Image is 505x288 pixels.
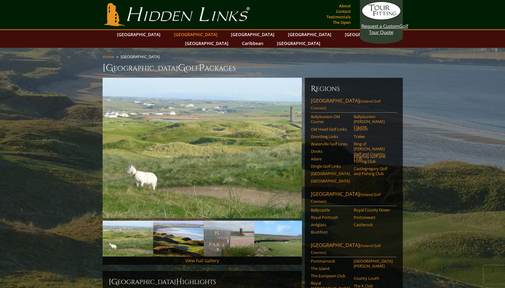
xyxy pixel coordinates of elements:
[228,30,277,39] a: [GEOGRAPHIC_DATA]
[354,259,393,269] a: [GEOGRAPHIC_DATA][PERSON_NAME]
[311,178,350,183] a: [GEOGRAPHIC_DATA]
[178,62,186,74] span: G
[121,54,162,59] li: [GEOGRAPHIC_DATA]
[361,2,401,35] a: Request a CustomGolf Tour Quote
[103,62,403,74] h1: [GEOGRAPHIC_DATA] olf ackages
[311,141,350,146] a: Waterville Golf Links
[311,134,350,139] a: Doonbeg Links
[311,259,350,264] a: Portmarnock
[334,7,352,16] a: Contact
[311,242,397,257] a: [GEOGRAPHIC_DATA](Ireland Golf Courses)
[354,154,393,164] a: Killarney Golf and Fishing Club
[171,30,220,39] a: [GEOGRAPHIC_DATA]
[285,30,334,39] a: [GEOGRAPHIC_DATA]
[354,166,393,176] a: Castlegregory Golf and Fishing Club
[311,208,350,212] a: Ballycastle
[354,276,393,281] a: County Louth
[354,114,393,129] a: Ballybunion [PERSON_NAME] Course
[182,39,232,48] a: [GEOGRAPHIC_DATA]
[354,127,393,132] a: Lahinch
[274,39,323,48] a: [GEOGRAPHIC_DATA]
[185,258,219,264] a: View Full Gallery
[311,266,350,271] a: The Island
[311,97,397,113] a: [GEOGRAPHIC_DATA](Ireland Golf Courses)
[337,2,352,10] a: About
[311,114,350,124] a: Ballybunion Old Course
[331,18,352,27] a: The Open
[311,230,350,234] a: Bushfoot
[311,127,350,132] a: Old Head Golf Links
[354,208,393,212] a: Royal County Down
[311,273,350,278] a: The European Club
[354,222,393,227] a: Castlerock
[311,215,350,220] a: Royal Portrush
[311,84,397,94] h6: Regions
[239,39,266,48] a: Caribbean
[311,149,350,154] a: Dooks
[361,23,399,29] span: Request a Custom
[311,171,350,176] a: [GEOGRAPHIC_DATA]
[311,164,350,169] a: Dingle Golf Links
[342,30,391,39] a: [GEOGRAPHIC_DATA]
[354,215,393,220] a: Portstewart
[311,243,381,255] span: (Ireland Golf Courses)
[354,141,393,161] a: Ring of [PERSON_NAME] Golf and Country Club
[311,156,350,161] a: Adare
[325,13,352,21] a: Testimonials
[114,30,164,39] a: [GEOGRAPHIC_DATA]
[311,192,381,204] span: (Ireland Golf Courses)
[109,277,296,287] h2: [GEOGRAPHIC_DATA] ighlights
[176,277,182,287] span: H
[199,62,205,74] span: P
[354,134,393,139] a: Tralee
[311,191,397,206] a: [GEOGRAPHIC_DATA](Ireland Golf Courses)
[311,99,381,110] span: (Ireland Golf Courses)
[103,54,114,59] a: Home
[311,222,350,227] a: Ardglass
